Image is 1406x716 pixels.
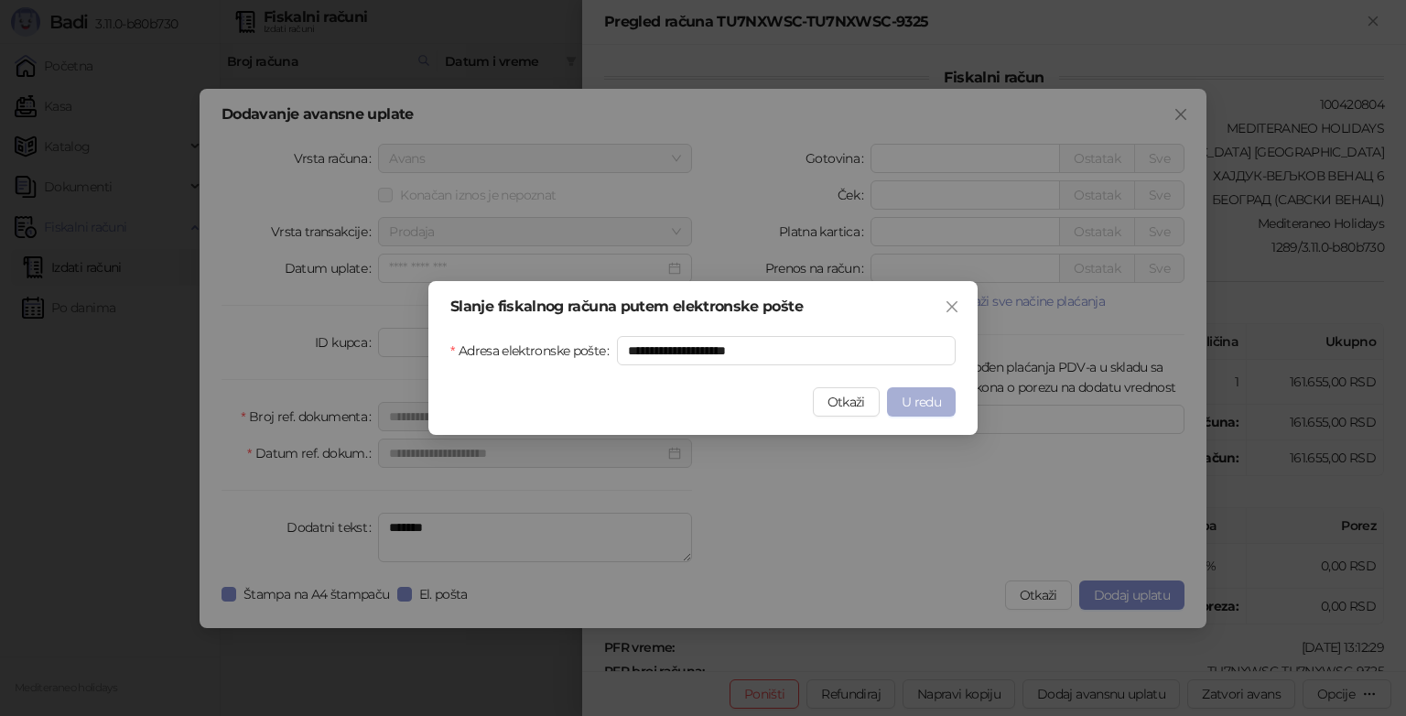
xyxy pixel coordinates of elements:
[617,336,956,365] input: Adresa elektronske pošte
[945,299,959,314] span: close
[937,292,967,321] button: Close
[450,299,956,314] div: Slanje fiskalnog računa putem elektronske pošte
[887,387,956,417] button: U redu
[827,394,865,410] span: Otkaži
[902,394,941,410] span: U redu
[450,336,617,365] label: Adresa elektronske pošte
[937,299,967,314] span: Zatvori
[813,387,880,417] button: Otkaži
